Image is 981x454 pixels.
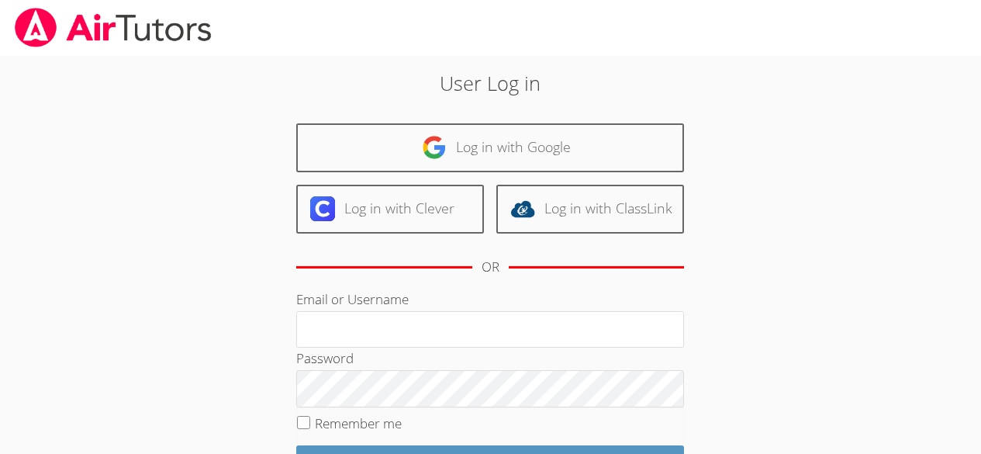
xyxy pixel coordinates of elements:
[510,196,535,221] img: classlink-logo-d6bb404cc1216ec64c9a2012d9dc4662098be43eaf13dc465df04b49fa7ab582.svg
[296,290,409,308] label: Email or Username
[310,196,335,221] img: clever-logo-6eab21bc6e7a338710f1a6ff85c0baf02591cd810cc4098c63d3a4b26e2feb20.svg
[296,123,684,172] a: Log in with Google
[315,414,402,432] label: Remember me
[422,135,447,160] img: google-logo-50288ca7cdecda66e5e0955fdab243c47b7ad437acaf1139b6f446037453330a.svg
[296,185,484,234] a: Log in with Clever
[296,349,354,367] label: Password
[482,256,499,279] div: OR
[13,8,213,47] img: airtutors_banner-c4298cdbf04f3fff15de1276eac7730deb9818008684d7c2e4769d2f7ddbe033.png
[226,68,755,98] h2: User Log in
[496,185,684,234] a: Log in with ClassLink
